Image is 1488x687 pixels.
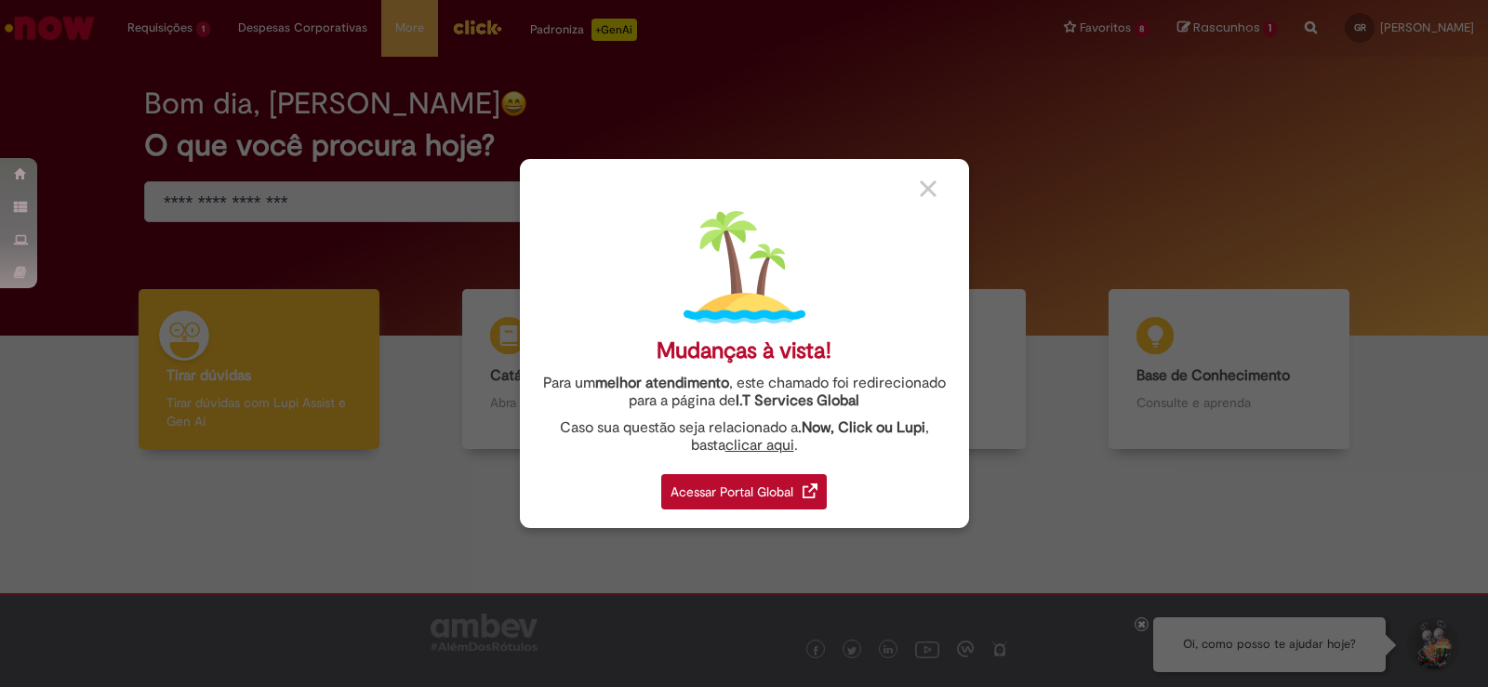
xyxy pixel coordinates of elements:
[798,418,925,437] strong: .Now, Click ou Lupi
[920,180,937,197] img: close_button_grey.png
[736,381,859,410] a: I.T Services Global
[684,206,805,328] img: island.png
[534,375,955,410] div: Para um , este chamado foi redirecionado para a página de
[661,474,827,509] div: Acessar Portal Global
[725,426,794,455] a: clicar aqui
[657,337,831,364] div: Mudanças à vista!
[595,374,729,392] strong: melhor atendimento
[534,419,955,455] div: Caso sua questão seja relacionado a , basta .
[661,464,827,509] a: Acessar Portal Global
[803,483,817,498] img: redirect_link.png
